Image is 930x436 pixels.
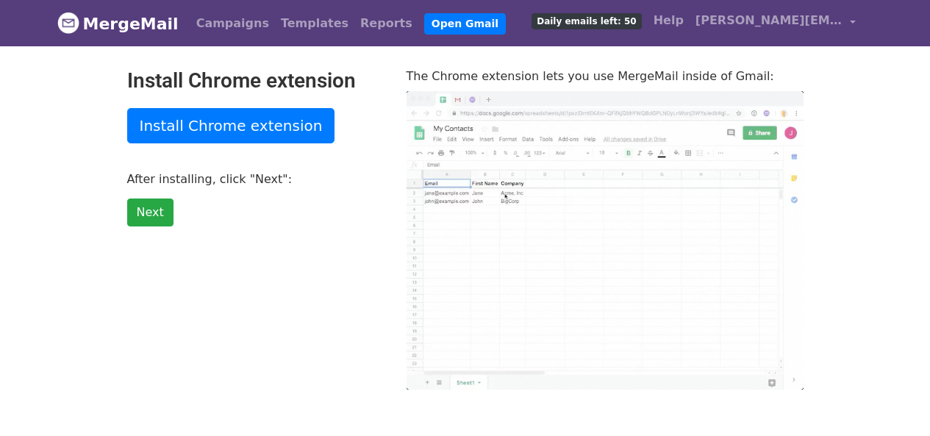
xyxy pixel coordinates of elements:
a: Help [648,6,690,35]
a: Install Chrome extension [127,108,335,143]
p: After installing, click "Next": [127,171,384,187]
a: Next [127,199,174,226]
a: Daily emails left: 50 [526,6,647,35]
a: Open Gmail [424,13,506,35]
iframe: Chat Widget [856,365,930,436]
a: Templates [275,9,354,38]
span: Daily emails left: 50 [532,13,641,29]
a: MergeMail [57,8,179,39]
a: Reports [354,9,418,38]
p: The Chrome extension lets you use MergeMail inside of Gmail: [407,68,804,84]
span: [PERSON_NAME][EMAIL_ADDRESS][DOMAIN_NAME] [695,12,843,29]
a: [PERSON_NAME][EMAIL_ADDRESS][DOMAIN_NAME] [690,6,862,40]
h2: Install Chrome extension [127,68,384,93]
img: MergeMail logo [57,12,79,34]
a: Campaigns [190,9,275,38]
